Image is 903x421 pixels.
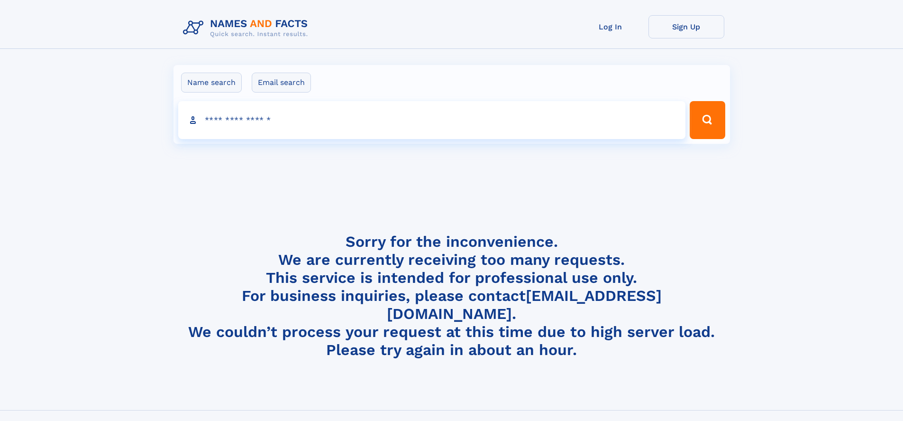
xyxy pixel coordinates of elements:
[252,73,311,93] label: Email search
[181,73,242,93] label: Name search
[648,15,724,38] a: Sign Up
[178,101,686,139] input: search input
[690,101,725,139] button: Search Button
[387,287,662,323] a: [EMAIL_ADDRESS][DOMAIN_NAME]
[573,15,648,38] a: Log In
[179,233,724,359] h4: Sorry for the inconvenience. We are currently receiving too many requests. This service is intend...
[179,15,316,41] img: Logo Names and Facts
